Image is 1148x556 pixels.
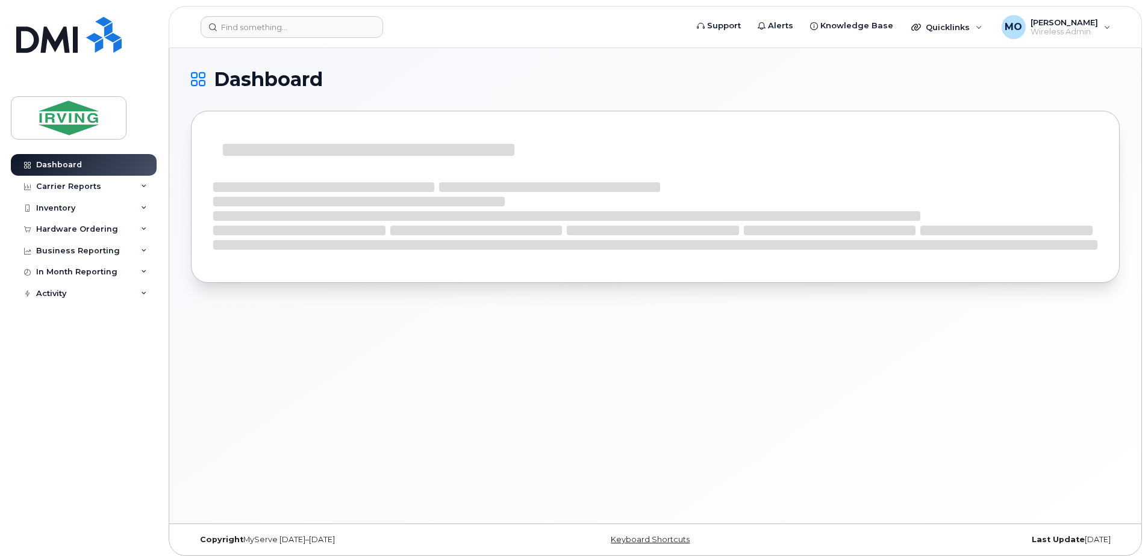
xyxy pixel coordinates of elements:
div: MyServe [DATE]–[DATE] [191,535,501,545]
a: Keyboard Shortcuts [611,535,690,544]
span: Dashboard [214,70,323,88]
strong: Copyright [200,535,243,544]
strong: Last Update [1032,535,1085,544]
div: [DATE] [810,535,1120,545]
